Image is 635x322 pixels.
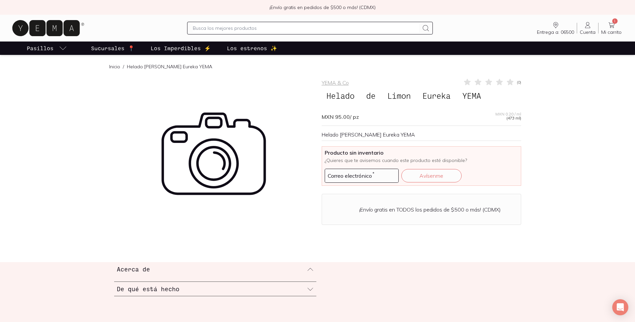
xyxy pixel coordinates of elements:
[27,44,54,52] p: Pasillos
[227,44,277,52] p: Los estrenos ✨
[458,89,486,102] span: YEMA
[580,29,596,35] span: Cuenta
[517,80,521,84] span: ( 0 )
[322,131,521,138] div: Helado [PERSON_NAME] Eureka YEMA
[601,29,622,35] span: Mi carrito
[418,89,455,102] span: Eureka
[259,4,265,10] img: check
[342,201,356,215] img: Envío
[325,157,518,163] p: ¿Quieres que te avisemos cuando este producto esté disponible?
[91,44,135,52] p: Sucursales 📍
[127,63,212,70] p: Helado [PERSON_NAME] Eureka YEMA
[599,21,624,35] a: 1Mi carrito
[383,89,415,102] span: Limon
[322,113,359,120] span: MXN 95.00 / pz
[151,44,211,52] p: Los Imperdibles ⚡️
[90,42,136,55] a: Sucursales 📍
[534,21,577,35] a: Entrega a: 06500
[193,24,419,32] input: Busca los mejores productos
[495,112,521,116] span: MXN 0.20 / ml
[401,169,462,182] button: Avísenme
[149,42,212,55] a: Los Imperdibles ⚡️
[612,299,628,315] div: Open Intercom Messenger
[577,21,598,35] a: Cuenta
[537,29,574,35] span: Entrega a: 06500
[506,116,521,120] span: (473 ml)
[226,42,279,55] a: Los estrenos ✨
[117,265,150,273] h3: Acerca de
[25,42,68,55] a: pasillo-todos-link
[325,149,518,156] span: Producto sin inventario
[362,89,380,102] span: de
[612,18,618,24] span: 1
[322,89,359,102] span: Helado
[322,79,349,86] a: YEMA & Co
[120,63,127,70] span: /
[359,206,501,213] p: ¡Envío gratis en TODOS los pedidos de $500 o más! (CDMX)
[117,285,179,293] h3: De qué está hecho
[269,4,376,11] p: ¡Envío gratis en pedidos de $500 o más! (CDMX)
[109,64,120,70] a: Inicio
